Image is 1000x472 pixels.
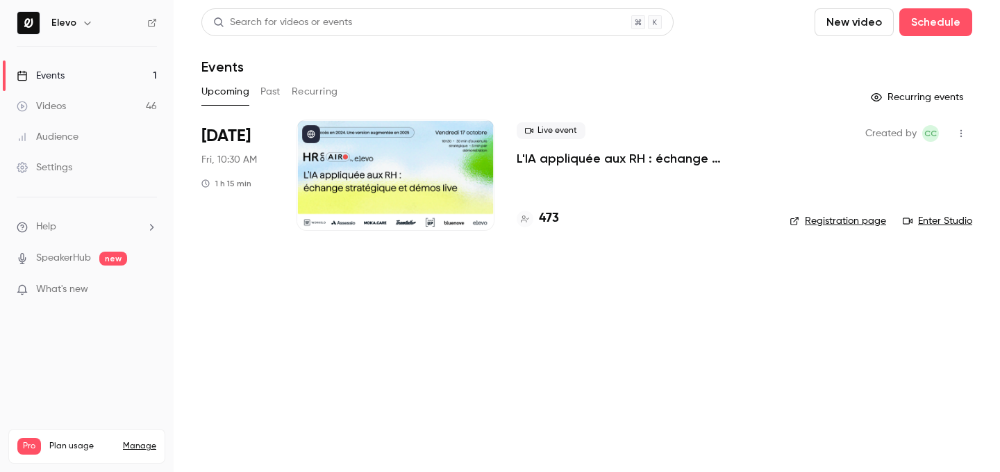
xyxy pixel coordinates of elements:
[865,86,972,108] button: Recurring events
[17,69,65,83] div: Events
[17,130,78,144] div: Audience
[99,252,127,266] span: new
[17,99,66,113] div: Videos
[17,12,40,34] img: Elevo
[865,125,917,142] span: Created by
[51,16,76,30] h6: Elevo
[292,81,338,103] button: Recurring
[17,438,41,455] span: Pro
[539,209,559,228] h4: 473
[36,220,56,234] span: Help
[201,178,251,189] div: 1 h 15 min
[815,8,894,36] button: New video
[517,209,559,228] a: 473
[201,153,257,167] span: Fri, 10:30 AM
[899,8,972,36] button: Schedule
[201,125,251,147] span: [DATE]
[922,125,939,142] span: Clara Courtillier
[903,214,972,228] a: Enter Studio
[213,15,352,30] div: Search for videos or events
[201,120,274,231] div: Oct 17 Fri, 10:30 AM (Europe/Paris)
[201,81,249,103] button: Upcoming
[790,214,886,228] a: Registration page
[36,251,91,266] a: SpeakerHub
[17,161,72,174] div: Settings
[49,441,115,452] span: Plan usage
[17,220,157,234] li: help-dropdown-opener
[517,150,767,167] a: L'IA appliquée aux RH : échange stratégique et démos live.
[36,282,88,297] span: What's new
[260,81,281,103] button: Past
[924,125,937,142] span: CC
[123,441,156,452] a: Manage
[517,122,585,139] span: Live event
[201,58,244,75] h1: Events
